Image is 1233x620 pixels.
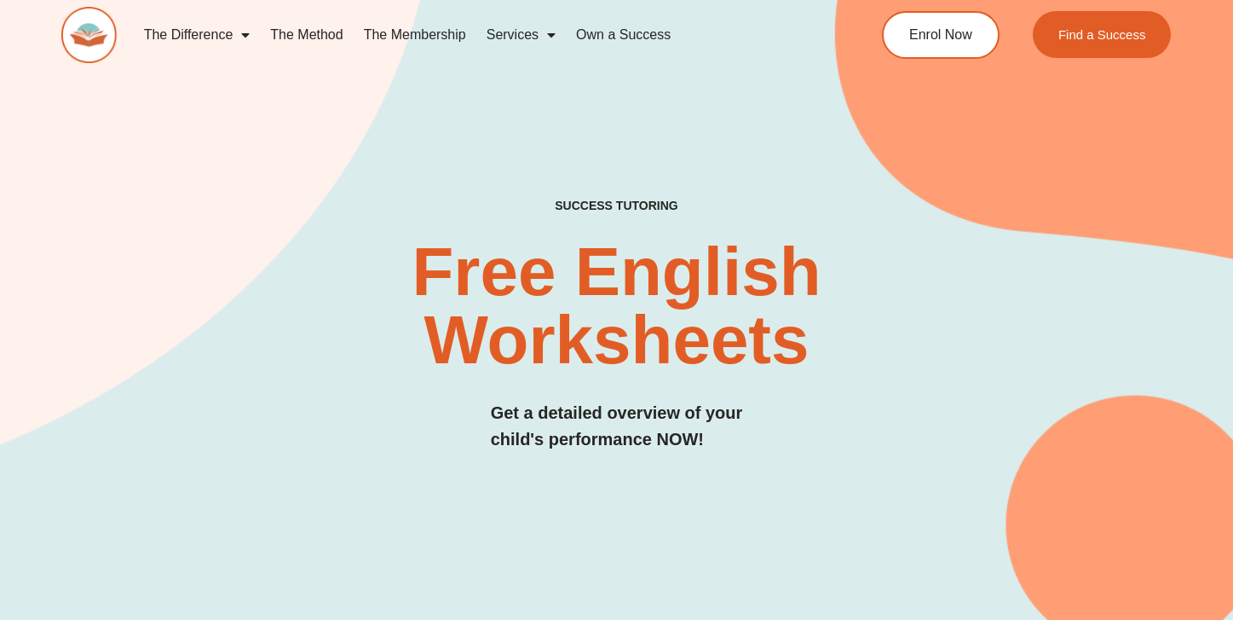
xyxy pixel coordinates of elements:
[491,400,743,453] h3: Get a detailed overview of your child's performance NOW!
[882,11,1000,59] a: Enrol Now
[476,15,566,55] a: Services
[251,238,983,374] h2: Free English Worksheets​
[452,199,781,213] h4: SUCCESS TUTORING​
[909,28,972,42] span: Enrol Now
[1058,28,1146,41] span: Find a Success
[566,15,681,55] a: Own a Success
[1033,11,1172,58] a: Find a Success
[260,15,353,55] a: The Method
[134,15,261,55] a: The Difference
[134,15,819,55] nav: Menu
[354,15,476,55] a: The Membership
